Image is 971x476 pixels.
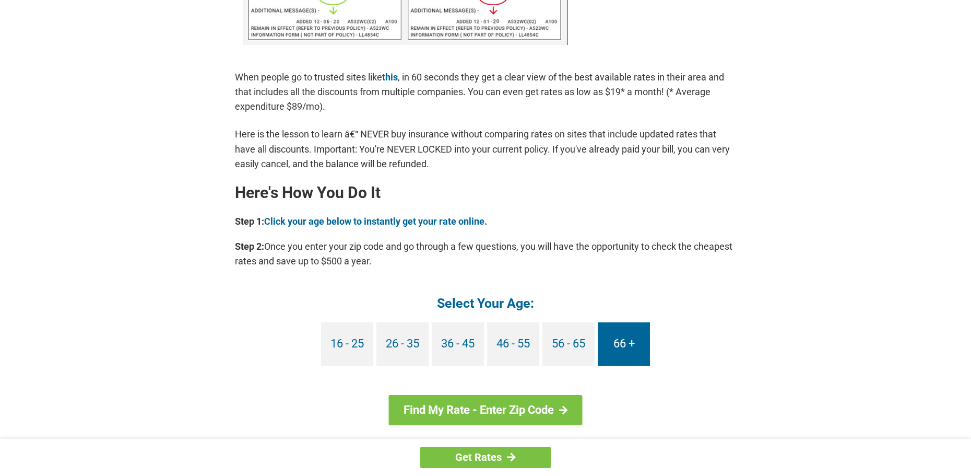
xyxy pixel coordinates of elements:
[235,70,736,114] p: When people go to trusted sites like , in 60 seconds they get a clear view of the best available ...
[235,184,736,201] h2: Here's How You Do It
[235,216,264,227] b: Step 1:
[376,322,429,366] a: 26 - 35
[420,447,551,468] a: Get Rates
[598,322,650,366] a: 66 +
[235,127,736,171] p: Here is the lesson to learn â€“ NEVER buy insurance without comparing rates on sites that include...
[542,322,595,366] a: 56 - 65
[382,72,398,83] a: this
[321,322,373,366] a: 16 - 25
[235,295,736,312] h4: Select Your Age:
[432,322,484,366] a: 36 - 45
[487,322,539,366] a: 46 - 55
[235,241,264,252] b: Step 2:
[235,239,736,269] p: Once you enter your zip code and go through a few questions, you will have the opportunity to che...
[389,395,583,425] a: Find My Rate - Enter Zip Code
[264,216,487,227] a: Click your age below to instantly get your rate online.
